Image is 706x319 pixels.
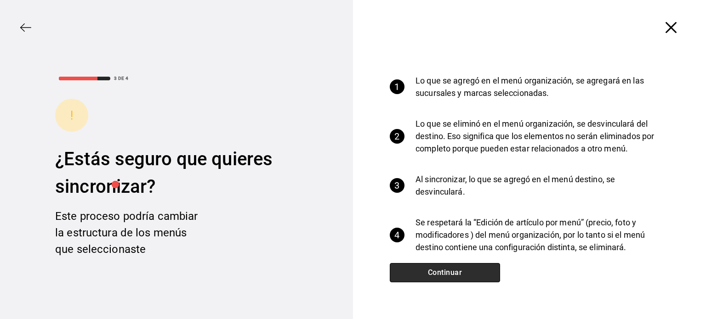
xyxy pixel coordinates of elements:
div: 4 [390,228,404,242]
p: Lo que se eliminó en el menú organización, se desvinculará del destino. Eso significa que los ele... [416,118,662,155]
p: Lo que se agregó en el menú organización, se agregará en las sucursales y marcas seleccionadas. [416,74,662,99]
p: Se respetará la “Edición de artículo por menú” (precio, foto y modificadores ) del menú organizac... [416,216,662,253]
div: ¿Estás seguro que quieres sincronizar? [55,146,298,201]
p: Al sincronizar, lo que se agregó en el menú destino, se desvinculará. [416,173,662,198]
div: 2 [390,129,404,144]
div: 3 DE 4 [114,75,128,82]
button: Continuar [390,263,500,282]
div: 1 [390,79,404,94]
div: Este proceso podría cambiar la estructura de los menús que seleccionaste [55,208,202,257]
div: 3 [390,178,404,193]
